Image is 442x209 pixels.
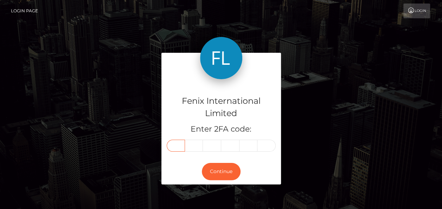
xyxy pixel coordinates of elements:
img: Fenix International Limited [200,37,242,79]
h5: Enter 2FA code: [167,124,276,135]
a: Login [403,4,430,18]
button: Continue [202,163,241,180]
h4: Fenix International Limited [167,95,276,120]
a: Login Page [11,4,38,18]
